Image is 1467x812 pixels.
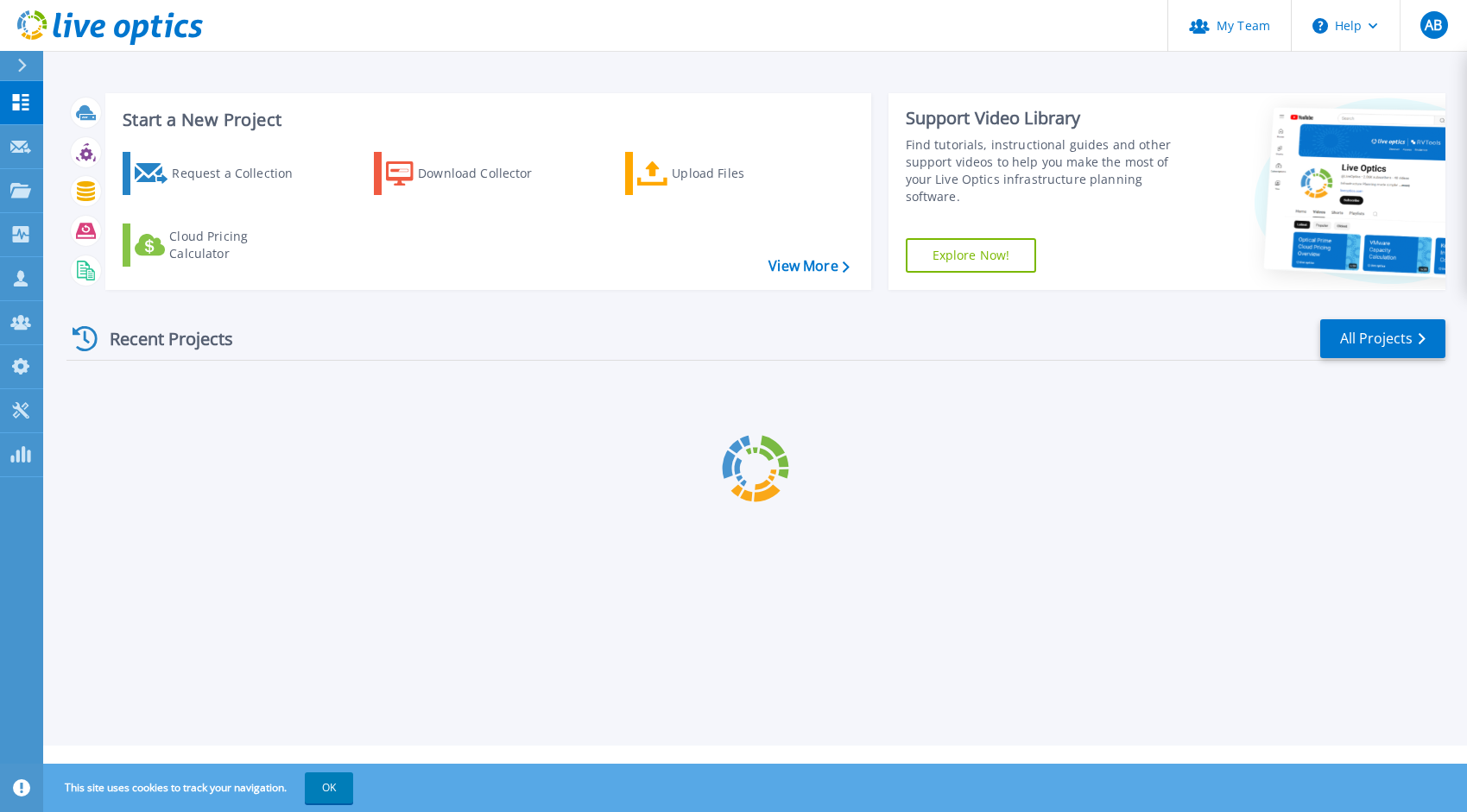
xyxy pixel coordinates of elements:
a: Download Collector [374,152,566,195]
a: Cloud Pricing Calculator [123,223,315,267]
a: Upload Files [625,152,818,195]
span: AB [1425,18,1442,32]
div: Recent Projects [66,318,256,360]
a: View More [768,258,849,274]
div: Upload Files [672,156,810,191]
div: Cloud Pricing Calculator [169,228,307,262]
button: OK [305,772,353,803]
a: Request a Collection [123,152,315,195]
div: Support Video Library [906,107,1188,129]
div: Find tutorials, instructional guides and other support videos to help you make the most of your L... [906,136,1188,205]
div: Request a Collection [172,156,310,191]
a: All Projects [1320,319,1445,358]
div: Download Collector [418,156,556,191]
a: Explore Now! [906,238,1037,273]
h3: Start a New Project [123,110,849,129]
span: This site uses cookies to track your navigation. [47,772,353,803]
